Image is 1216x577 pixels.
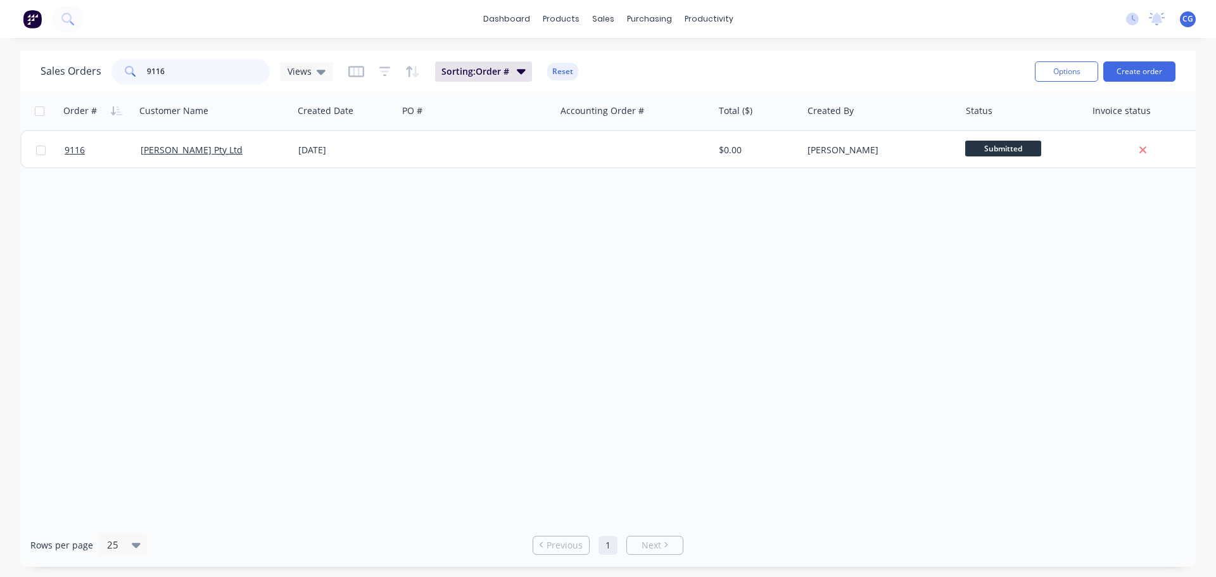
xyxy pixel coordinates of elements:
button: Reset [547,63,578,80]
span: CG [1182,13,1193,25]
div: Accounting Order # [560,105,644,117]
div: [PERSON_NAME] [807,144,948,156]
div: Created Date [298,105,353,117]
span: Previous [547,539,583,552]
div: Status [966,105,992,117]
h1: Sales Orders [41,65,101,77]
div: productivity [678,10,740,29]
span: Sorting: Order # [441,65,509,78]
span: Next [642,539,661,552]
div: products [536,10,586,29]
img: Factory [23,10,42,29]
div: PO # [402,105,422,117]
a: Previous page [533,539,589,552]
ul: Pagination [528,536,688,555]
div: [DATE] [298,144,393,156]
button: Sorting:Order # [435,61,532,82]
div: Customer Name [139,105,208,117]
div: Invoice status [1092,105,1151,117]
div: $0.00 [719,144,794,156]
button: Create order [1103,61,1175,82]
a: dashboard [477,10,536,29]
div: Total ($) [719,105,752,117]
span: Views [288,65,312,78]
span: 9116 [65,144,85,156]
a: Next page [627,539,683,552]
a: [PERSON_NAME] Pty Ltd [141,144,243,156]
div: Order # [63,105,97,117]
div: purchasing [621,10,678,29]
span: Rows per page [30,539,93,552]
a: Page 1 is your current page [598,536,617,555]
div: sales [586,10,621,29]
div: Created By [807,105,854,117]
button: Options [1035,61,1098,82]
input: Search... [147,59,270,84]
a: 9116 [65,131,141,169]
span: Submitted [965,141,1041,156]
